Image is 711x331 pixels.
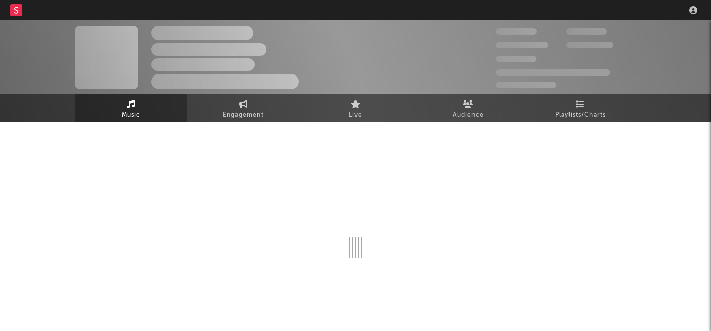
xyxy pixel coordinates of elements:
[496,42,548,48] span: 50,000,000
[524,94,636,122] a: Playlists/Charts
[496,82,556,88] span: Jump Score: 85.0
[412,94,524,122] a: Audience
[223,109,264,121] span: Engagement
[566,42,613,48] span: 1,000,000
[122,109,140,121] span: Music
[299,94,412,122] a: Live
[496,69,610,76] span: 50,000,000 Monthly Listeners
[187,94,299,122] a: Engagement
[496,28,537,35] span: 300,000
[349,109,362,121] span: Live
[496,56,536,62] span: 100,000
[566,28,607,35] span: 100,000
[75,94,187,122] a: Music
[555,109,606,121] span: Playlists/Charts
[453,109,484,121] span: Audience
